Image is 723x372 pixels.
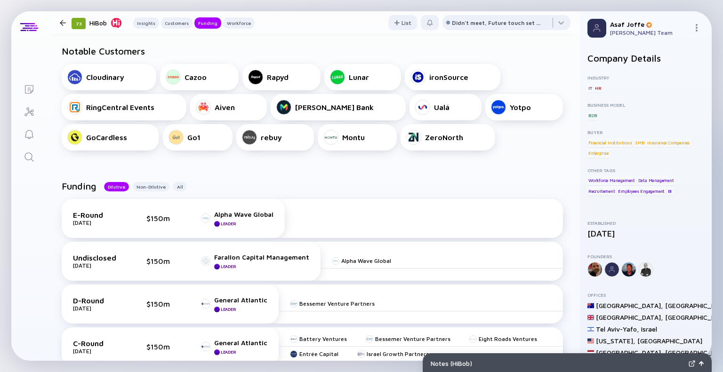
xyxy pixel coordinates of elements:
a: Montu [318,124,397,150]
div: List [388,16,417,30]
div: Eight Roads Ventures [479,335,537,342]
button: Non-Dilutive [133,182,169,191]
div: Workforce [223,18,255,28]
a: Eight Roads Ventures [469,335,537,342]
div: Offices [587,292,704,298]
a: General AtlanticLeader [201,296,267,312]
a: Entrée Capital [290,350,338,357]
div: Dilutive [104,182,129,191]
a: Alpha Wave Global [332,257,391,264]
div: Employees Engagement [617,186,666,196]
div: HiBob [89,17,122,29]
div: Insights [133,18,159,28]
a: Aiven [190,94,267,120]
div: Didn't meet, Future touch set in OPTX [452,19,541,26]
div: 73 [72,18,86,29]
div: Business Model [587,102,704,108]
div: Workforce Management [587,176,636,185]
div: Undisclosed [73,253,120,262]
div: Cloudinary [86,73,124,81]
a: Battery Ventures [290,335,347,342]
div: [DATE] [587,229,704,238]
a: GoCardless [62,124,159,150]
a: [PERSON_NAME] Bank [271,94,406,120]
div: IT [587,83,593,93]
h2: Company Details [587,53,704,63]
div: Ualá [434,103,450,111]
div: Alpha Wave Global [214,210,273,218]
button: All [173,182,187,191]
div: E-Round [73,211,120,219]
a: Search [11,145,47,167]
button: Funding [194,17,221,29]
div: HR [594,83,602,93]
button: Customers [161,17,193,29]
a: Cazoo [160,64,239,90]
div: General Atlantic [214,339,267,347]
a: Bessemer Venture Partners [290,300,375,307]
div: [DATE] [73,219,120,226]
img: Profile Picture [587,19,606,38]
img: Open Notes [699,361,704,366]
div: Buyer [587,129,704,135]
a: Ualá [410,94,482,120]
div: Tel Aviv-Yafo , [596,325,639,333]
div: GoCardless [86,133,127,142]
div: Founders [587,253,704,259]
a: rebuy [236,124,314,150]
div: [PERSON_NAME] Team [610,29,689,36]
a: Farallon Capital ManagementLeader [201,253,309,269]
div: Leader [221,221,236,226]
div: Rapyd [267,73,289,81]
div: Leader [221,307,236,312]
div: Industry [587,75,704,80]
div: Established [587,220,704,226]
img: United Kingdom Flag [587,314,594,321]
div: [GEOGRAPHIC_DATA] , [596,301,663,309]
div: Yotpo [510,103,531,111]
button: Workforce [223,17,255,29]
div: [GEOGRAPHIC_DATA] , [596,348,663,356]
div: Cazoo [185,73,207,81]
div: Aiven [215,103,235,111]
img: Expand Notes [689,360,695,367]
div: Bessemer Venture Partners [299,300,375,307]
a: Lunar [324,64,401,90]
div: Go1 [187,133,201,142]
div: Asaf Joffe [610,20,689,28]
div: Notes ( HiBob ) [431,359,685,367]
a: Reminders [11,122,47,145]
a: ironSource [405,64,500,90]
div: C-Round [73,339,120,348]
a: Alpha Wave GlobalLeader [201,210,273,227]
div: [GEOGRAPHIC_DATA] , [596,313,663,321]
div: [DATE] [73,348,120,355]
div: $150m [146,342,175,351]
a: Bessemer Venture Partners [366,335,450,342]
a: Israel Growth Partners [357,350,429,357]
div: Funding [194,18,221,28]
div: Israel Growth Partners [367,350,429,357]
a: RingCentral Events [62,94,186,120]
div: Israel [641,325,657,333]
a: Yotpo [485,94,563,120]
h2: Funding [62,181,96,191]
img: Australia Flag [587,302,594,309]
div: $150m [146,214,175,222]
div: Leader [221,349,236,355]
div: Enterprise [587,149,610,158]
img: Netherlands Flag [587,349,594,356]
a: Cloudinary [62,64,156,90]
div: General Atlantic [214,296,267,304]
div: [DATE] [73,262,120,269]
div: Data Management [637,176,675,185]
div: Bessemer Venture Partners [375,335,450,342]
a: Lists [11,77,47,100]
a: General AtlanticLeader [201,339,267,355]
div: Financial Institutions [587,138,633,147]
div: Other Tags [587,167,704,173]
div: Customers [161,18,193,28]
a: ZeroNorth [401,124,495,150]
div: B2B [587,111,597,120]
